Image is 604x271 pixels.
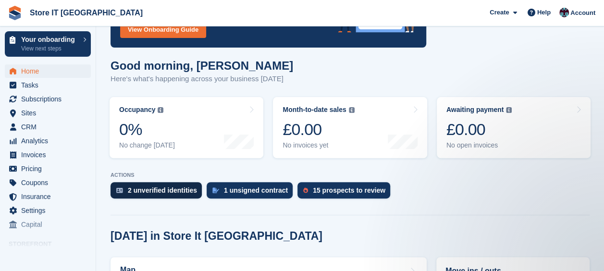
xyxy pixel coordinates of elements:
[437,97,591,158] a: Awaiting payment £0.00 No open invoices
[5,134,91,148] a: menu
[110,97,263,158] a: Occupancy 0% No change [DATE]
[158,107,163,113] img: icon-info-grey-7440780725fd019a000dd9b08b2336e03edf1995a4989e88bcd33f0948082b44.svg
[446,120,512,139] div: £0.00
[21,64,79,78] span: Home
[5,148,91,161] a: menu
[490,8,509,17] span: Create
[119,120,175,139] div: 0%
[207,182,297,203] a: 1 unsigned contract
[111,230,322,243] h2: [DATE] in Store It [GEOGRAPHIC_DATA]
[9,239,96,249] span: Storefront
[111,59,293,72] h1: Good morning, [PERSON_NAME]
[283,120,354,139] div: £0.00
[537,8,551,17] span: Help
[111,74,293,85] p: Here's what's happening across your business [DATE]
[446,106,504,114] div: Awaiting payment
[5,78,91,92] a: menu
[21,36,78,43] p: Your onboarding
[283,141,354,149] div: No invoices yet
[5,176,91,189] a: menu
[273,97,427,158] a: Month-to-date sales £0.00 No invoices yet
[303,187,308,193] img: prospect-51fa495bee0391a8d652442698ab0144808aea92771e9ea1ae160a38d050c398.svg
[111,172,590,178] p: ACTIONS
[5,31,91,57] a: Your onboarding View next steps
[21,120,79,134] span: CRM
[26,5,147,21] a: Store IT [GEOGRAPHIC_DATA]
[5,190,91,203] a: menu
[21,162,79,175] span: Pricing
[5,218,91,231] a: menu
[21,106,79,120] span: Sites
[119,141,175,149] div: No change [DATE]
[21,176,79,189] span: Coupons
[5,162,91,175] a: menu
[119,106,155,114] div: Occupancy
[283,106,346,114] div: Month-to-date sales
[5,92,91,106] a: menu
[559,8,569,17] img: James Campbell Adamson
[116,187,123,193] img: verify_identity-adf6edd0f0f0b5bbfe63781bf79b02c33cf7c696d77639b501bdc392416b5a36.svg
[5,64,91,78] a: menu
[21,218,79,231] span: Capital
[128,186,197,194] div: 2 unverified identities
[8,6,22,20] img: stora-icon-8386f47178a22dfd0bd8f6a31ec36ba5ce8667c1dd55bd0f319d3a0aa187defe.svg
[313,186,385,194] div: 15 prospects to review
[5,204,91,217] a: menu
[21,190,79,203] span: Insurance
[111,182,207,203] a: 2 unverified identities
[506,107,512,113] img: icon-info-grey-7440780725fd019a000dd9b08b2336e03edf1995a4989e88bcd33f0948082b44.svg
[21,78,79,92] span: Tasks
[5,120,91,134] a: menu
[21,204,79,217] span: Settings
[224,186,288,194] div: 1 unsigned contract
[349,107,355,113] img: icon-info-grey-7440780725fd019a000dd9b08b2336e03edf1995a4989e88bcd33f0948082b44.svg
[21,134,79,148] span: Analytics
[5,106,91,120] a: menu
[446,141,512,149] div: No open invoices
[212,187,219,193] img: contract_signature_icon-13c848040528278c33f63329250d36e43548de30e8caae1d1a13099fd9432cc5.svg
[21,44,78,53] p: View next steps
[21,92,79,106] span: Subscriptions
[570,8,595,18] span: Account
[21,148,79,161] span: Invoices
[297,182,395,203] a: 15 prospects to review
[120,21,206,38] a: View Onboarding Guide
